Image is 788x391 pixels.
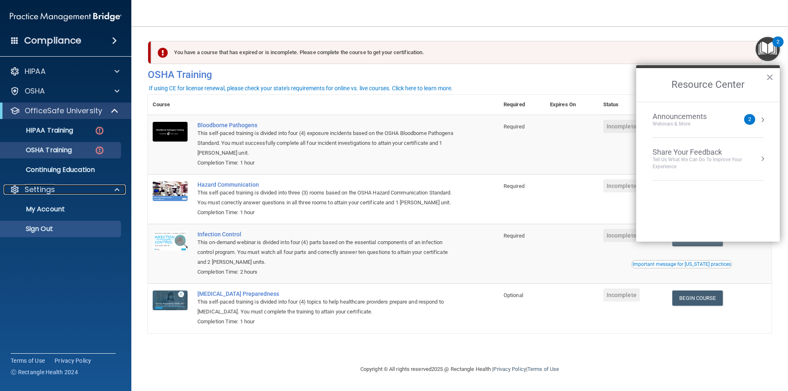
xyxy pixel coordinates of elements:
div: You have a course that has expired or is incomplete. Please complete the course to get your certi... [151,41,763,64]
div: Copyright © All rights reserved 2025 @ Rectangle Health | | [310,356,609,382]
th: Course [148,95,192,115]
a: Privacy Policy [55,357,92,365]
button: Open Resource Center, 2 new notifications [756,37,780,61]
div: Tell Us What We Can Do to Improve Your Experience [653,156,763,170]
a: Infection Control [197,231,458,238]
a: Settings [10,185,119,194]
span: Incomplete [603,229,640,242]
img: exclamation-circle-solid-danger.72ef9ffc.png [158,48,168,58]
p: Continuing Education [5,166,117,174]
div: This on-demand webinar is divided into four (4) parts based on the essential components of an inf... [197,238,458,267]
h4: Compliance [24,35,81,46]
a: Terms of Use [527,366,559,372]
img: danger-circle.6113f641.png [94,145,105,155]
div: Completion Time: 1 hour [197,208,458,217]
div: Resource Center [636,65,780,242]
span: Incomplete [603,288,640,302]
div: Completion Time: 1 hour [197,317,458,327]
div: Completion Time: 2 hours [197,267,458,277]
span: Required [504,233,525,239]
a: Begin Course [672,290,722,306]
div: Share Your Feedback [653,148,763,157]
a: OfficeSafe University [10,106,119,116]
div: If using CE for license renewal, please check your state's requirements for online vs. live cours... [149,85,453,91]
button: Read this if you are a dental practitioner in the state of CA [631,260,732,268]
p: OfficeSafe University [25,106,102,116]
span: Incomplete [603,120,640,133]
span: Incomplete [603,179,640,192]
div: Announcements [653,112,723,121]
button: If using CE for license renewal, please check your state's requirements for online vs. live cours... [148,84,454,92]
a: Bloodborne Pathogens [197,122,458,128]
p: My Account [5,205,117,213]
div: Important message for [US_STATE] practices [632,262,731,267]
p: OSHA [25,86,45,96]
div: This self-paced training is divided into four (4) topics to help healthcare providers prepare and... [197,297,458,317]
a: Privacy Policy [493,366,526,372]
button: Close [766,71,774,84]
a: HIPAA [10,66,119,76]
p: Settings [25,185,55,194]
th: Required [499,95,545,115]
div: Webinars & More [653,121,723,128]
a: Terms of Use [11,357,45,365]
span: Required [504,123,525,130]
a: [MEDICAL_DATA] Preparedness [197,290,458,297]
h4: OSHA Training [148,69,772,80]
div: This self-paced training is divided into three (3) rooms based on the OSHA Hazard Communication S... [197,188,458,208]
div: Completion Time: 1 hour [197,158,458,168]
p: Sign Out [5,225,117,233]
img: PMB logo [10,9,121,25]
p: HIPAA [25,66,46,76]
a: OSHA [10,86,119,96]
h2: Resource Center [636,68,780,102]
div: This self-paced training is divided into four (4) exposure incidents based on the OSHA Bloodborne... [197,128,458,158]
img: danger-circle.6113f641.png [94,126,105,136]
p: OSHA Training [5,146,72,154]
span: Ⓒ Rectangle Health 2024 [11,368,78,376]
th: Status [598,95,668,115]
span: Optional [504,292,523,298]
p: HIPAA Training [5,126,73,135]
span: Required [504,183,525,189]
a: Hazard Communication [197,181,458,188]
th: Expires On [545,95,598,115]
div: 2 [777,42,779,53]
